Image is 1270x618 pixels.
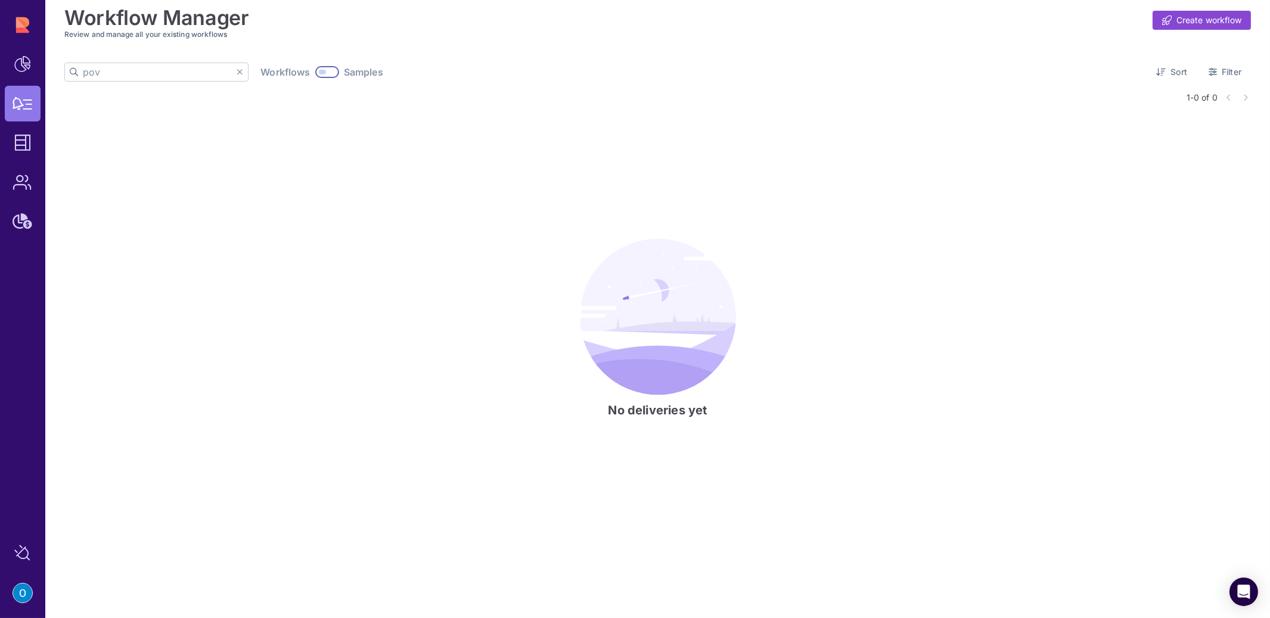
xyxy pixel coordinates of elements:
h1: Workflow Manager [64,6,249,30]
span: Create workflow [1176,14,1241,26]
span: Workflows [260,66,310,78]
h3: No deliveries yet [608,403,707,417]
span: Sort [1170,66,1187,78]
img: account-photo [13,583,32,603]
div: Open Intercom Messenger [1229,578,1258,606]
span: 1-0 of 0 [1187,91,1218,104]
span: Samples [344,66,383,78]
h3: Review and manage all your existing workflows [64,30,1251,39]
span: Filter [1222,66,1241,78]
input: Search by title [83,63,237,81]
